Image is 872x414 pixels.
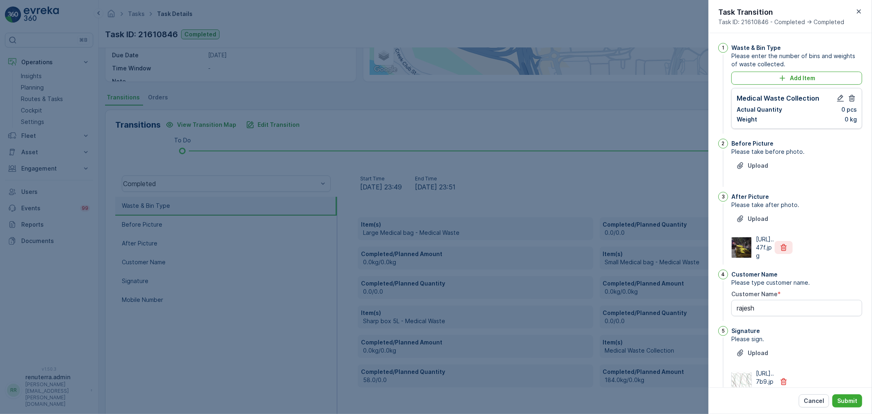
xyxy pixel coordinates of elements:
[731,279,862,287] span: Please type customer name.
[718,326,728,336] div: 5
[731,72,862,85] button: Add Item
[718,18,844,26] span: Task ID: 21610846 - Completed -> Completed
[718,270,728,279] div: 4
[731,346,773,360] button: Upload File
[731,159,773,172] button: Upload File
[804,397,824,405] p: Cancel
[732,237,751,258] img: Media Preview
[748,162,768,170] p: Upload
[718,43,728,53] div: 1
[731,201,862,209] span: Please take after photo.
[790,74,815,82] p: Add Item
[731,148,862,156] span: Please take before photo.
[718,192,728,202] div: 3
[832,394,862,407] button: Submit
[737,93,819,103] p: Medical Waste Collection
[756,369,775,394] p: [URL]..7b9.jpg
[731,270,778,279] p: Customer Name
[731,52,862,68] span: Please enter the number of bins and weights of waste collected.
[731,212,773,225] button: Upload File
[731,193,769,201] p: After Picture
[718,7,844,18] p: Task Transition
[731,327,760,335] p: Signature
[845,115,857,124] p: 0 kg
[748,349,768,357] p: Upload
[718,139,728,148] div: 2
[731,139,773,148] p: Before Picture
[737,106,782,114] p: Actual Quantity
[748,215,768,223] p: Upload
[731,335,862,343] span: Please sign.
[732,371,751,392] img: Media Preview
[799,394,829,407] button: Cancel
[737,115,757,124] p: Weight
[841,106,857,114] p: 0 pcs
[731,290,778,297] label: Customer Name
[731,44,781,52] p: Waste & Bin Type
[837,397,857,405] p: Submit
[756,235,775,260] p: [URL]..47f.jpg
